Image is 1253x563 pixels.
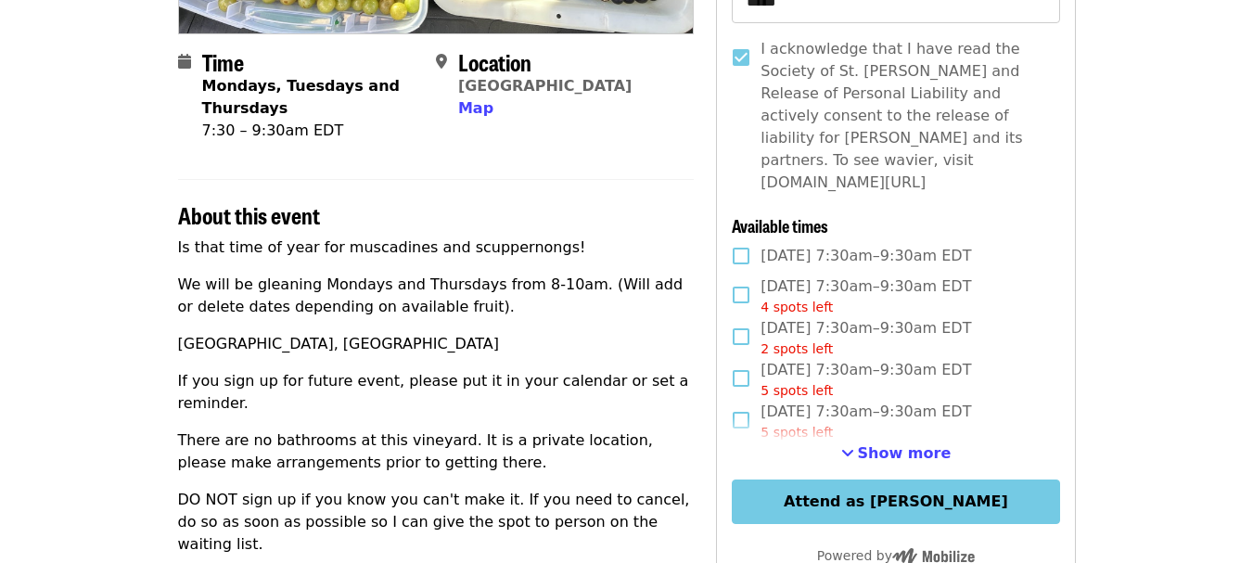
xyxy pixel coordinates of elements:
span: Powered by [817,548,975,563]
span: Map [458,99,493,117]
a: [GEOGRAPHIC_DATA] [458,77,632,95]
span: [DATE] 7:30am–9:30am EDT [761,245,971,267]
p: [GEOGRAPHIC_DATA], [GEOGRAPHIC_DATA] [178,333,695,355]
p: We will be gleaning Mondays and Thursdays from 8-10am. (Will add or delete dates depending on ava... [178,274,695,318]
span: Time [202,45,244,78]
button: Map [458,97,493,120]
div: 7:30 – 9:30am EDT [202,120,421,142]
span: 2 spots left [761,341,833,356]
span: Location [458,45,531,78]
span: Show more [858,444,952,462]
strong: Mondays, Tuesdays and Thursdays [202,77,401,117]
span: Available times [732,213,828,237]
span: I acknowledge that I have read the Society of St. [PERSON_NAME] and Release of Personal Liability... [761,38,1044,194]
i: map-marker-alt icon [436,53,447,70]
p: There are no bathrooms at this vineyard. It is a private location, please make arrangements prior... [178,429,695,474]
span: 5 spots left [761,383,833,398]
span: 4 spots left [761,300,833,314]
button: Attend as [PERSON_NAME] [732,480,1059,524]
span: [DATE] 7:30am–9:30am EDT [761,275,971,317]
button: See more timeslots [841,442,952,465]
span: [DATE] 7:30am–9:30am EDT [761,359,971,401]
p: If you sign up for future event, please put it in your calendar or set a reminder. [178,370,695,415]
span: 5 spots left [761,425,833,440]
p: DO NOT sign up if you know you can't make it. If you need to cancel, do so as soon as possible so... [178,489,695,556]
i: calendar icon [178,53,191,70]
span: [DATE] 7:30am–9:30am EDT [761,317,971,359]
span: [DATE] 7:30am–9:30am EDT [761,401,971,442]
span: About this event [178,198,320,231]
p: Is that time of year for muscadines and scuppernongs! [178,237,695,259]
